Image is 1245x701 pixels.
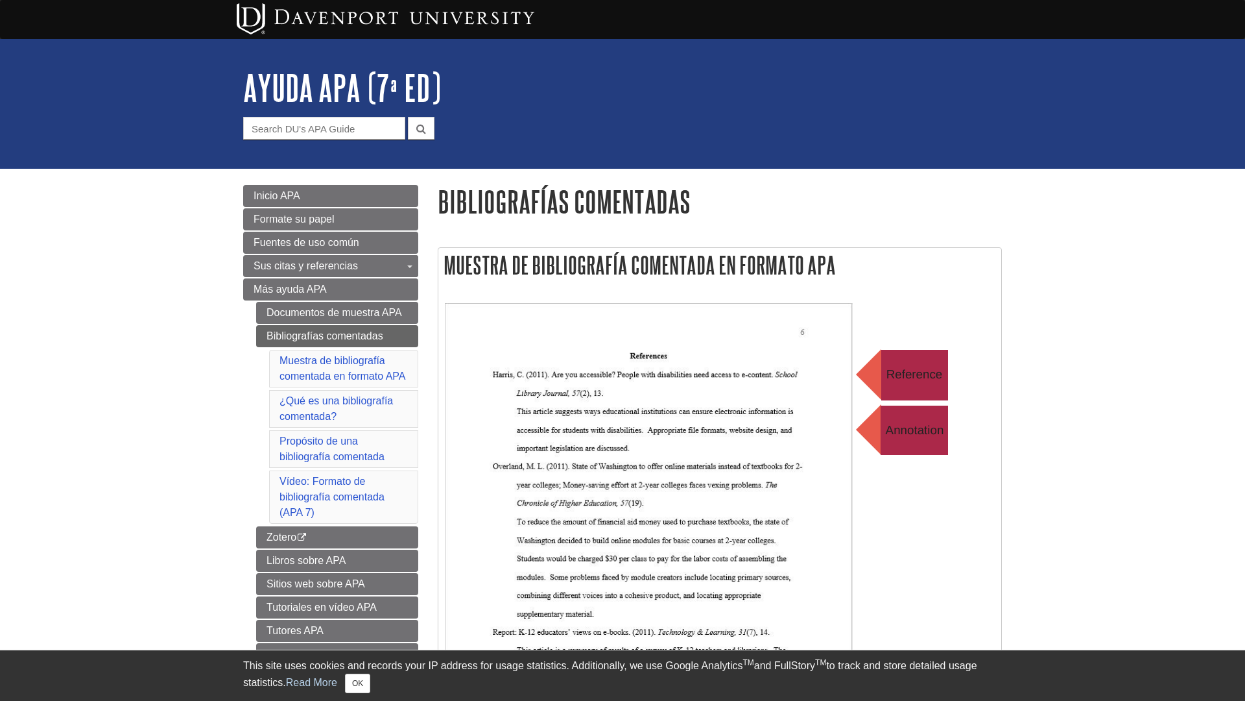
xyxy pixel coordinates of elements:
span: Sus citas y referencias [254,260,358,271]
input: Search DU's APA Guide [243,117,405,140]
h2: Muestra de bibliografía comentada en formato APA [438,248,1001,282]
a: Sus citas y referencias [243,255,418,277]
a: Vídeo: Formato de bibliografía comentada (APA 7) [279,476,385,518]
span: Más ayuda APA [254,284,327,295]
a: Formate su papel [243,208,418,230]
a: Tutoriales en vídeo APA [256,596,418,619]
a: Zotero [256,526,418,548]
span: Inicio APA [254,190,300,201]
a: Documentos de muestra APA [256,302,418,324]
span: Formate su papel [254,214,335,225]
div: This site uses cookies and records your IP address for usage statistics. Additionally, we use Goo... [243,658,1002,693]
a: Seminario web de la APA [256,643,418,665]
a: Sitios web sobre APA [256,573,418,595]
a: Muestra de bibliografía comentada en formato APA [279,355,405,382]
sup: TM [815,658,826,667]
a: Tutores APA [256,620,418,642]
button: Close [345,674,370,693]
span: Fuentes de uso común [254,237,359,248]
h1: Bibliografías comentadas [438,185,1002,218]
a: ¿Qué es una bibliografía comentada? [279,395,393,422]
a: Fuentes de uso común [243,232,418,254]
a: Read More [286,677,337,688]
a: AYUDA APA (7ª ED) [243,68,441,108]
sup: TM [742,658,753,667]
img: Davenport University [237,3,534,34]
a: Libros sobre APA [256,550,418,572]
a: Inicio APA [243,185,418,207]
a: Bibliografías comentadas [256,325,418,347]
i: This link opens in a new window [296,534,307,542]
a: Propósito de una bibliografía comentada [279,436,385,462]
a: Más ayuda APA [243,278,418,301]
